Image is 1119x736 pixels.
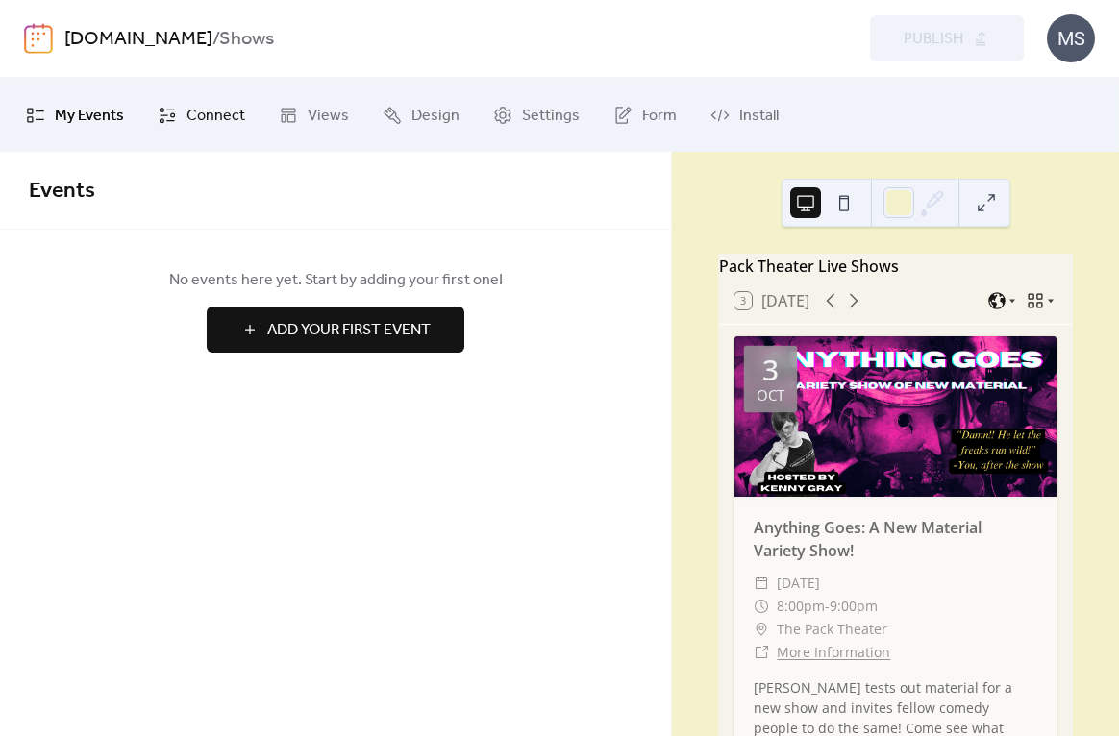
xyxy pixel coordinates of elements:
a: My Events [12,86,138,144]
span: The Pack Theater [777,618,887,641]
div: ​ [754,618,769,641]
div: Pack Theater Live Shows [719,255,1072,278]
img: logo [24,23,53,54]
span: Settings [522,101,580,131]
a: Design [368,86,474,144]
span: Connect [186,101,245,131]
span: 8:00pm [777,595,825,618]
span: Design [411,101,460,131]
a: Anything Goes: A New Material Variety Show! [754,517,982,561]
div: Oct [757,388,784,403]
span: [DATE] [777,572,820,595]
div: ​ [754,641,769,664]
button: Add Your First Event [207,307,464,353]
a: Form [599,86,691,144]
a: Install [696,86,793,144]
span: - [825,595,830,618]
div: 3 [762,356,779,384]
span: Views [308,101,349,131]
span: Add Your First Event [267,319,431,342]
b: / [212,21,219,58]
div: ​ [754,595,769,618]
div: MS [1047,14,1095,62]
span: Events [29,170,95,212]
span: Install [739,101,779,131]
a: [DOMAIN_NAME] [64,21,212,58]
span: My Events [55,101,124,131]
a: Settings [479,86,594,144]
span: Form [642,101,677,131]
span: No events here yet. Start by adding your first one! [29,269,642,292]
a: Views [264,86,363,144]
span: 9:00pm [830,595,878,618]
a: More Information [777,643,890,661]
div: ​ [754,572,769,595]
a: Add Your First Event [29,307,642,353]
a: Connect [143,86,260,144]
b: Shows [219,21,274,58]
